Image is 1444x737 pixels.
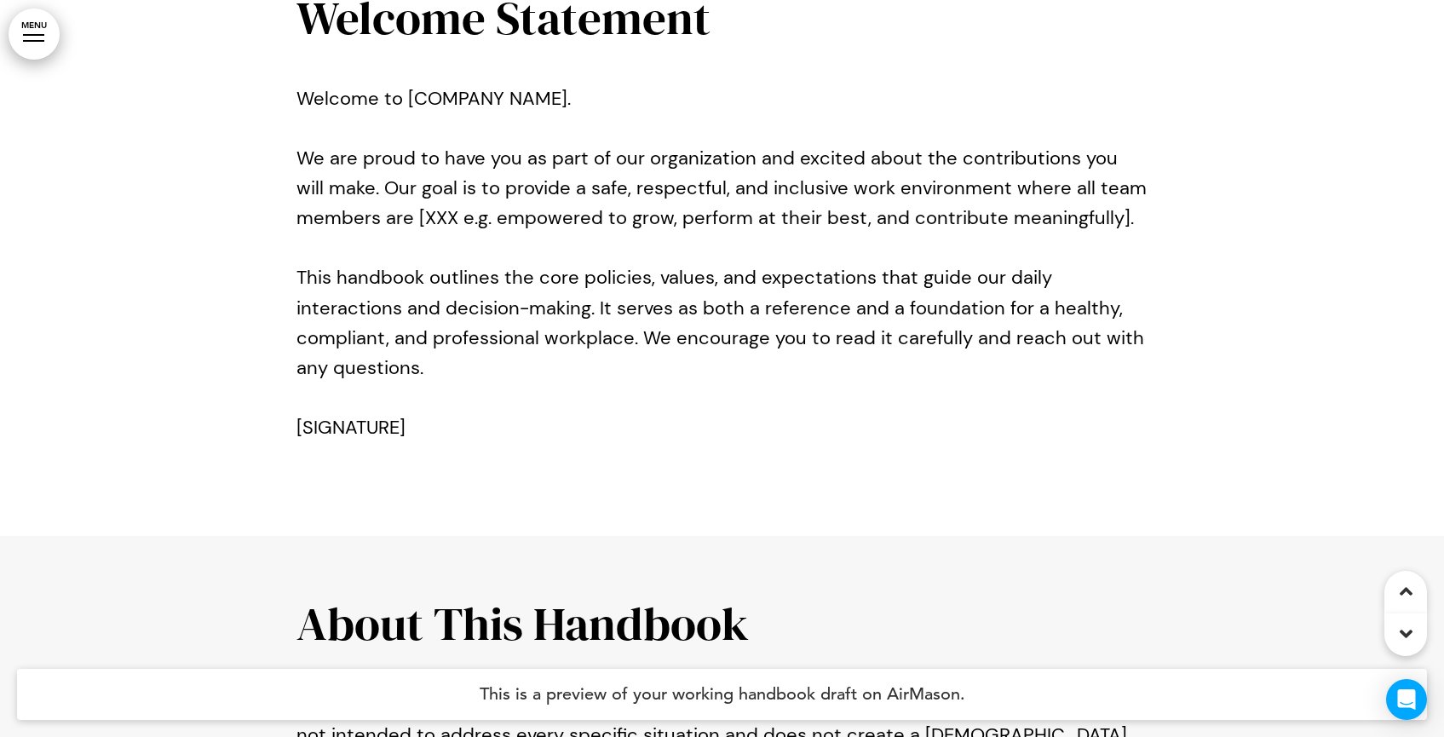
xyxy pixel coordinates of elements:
p: [SIGNATURE] [296,412,1148,442]
p: This handbook outlines the core policies, values, and expectations that guide our daily interacti... [296,262,1148,383]
a: MENU [9,9,60,60]
p: Welcome to [COMPANY NAME]. [296,83,1148,113]
div: Open Intercom Messenger [1386,679,1427,720]
p: We are proud to have you as part of our organization and excited about the contributions you will... [296,143,1148,233]
h4: This is a preview of your working handbook draft on AirMason. [17,669,1427,720]
h1: About This Handbook [296,600,1148,647]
